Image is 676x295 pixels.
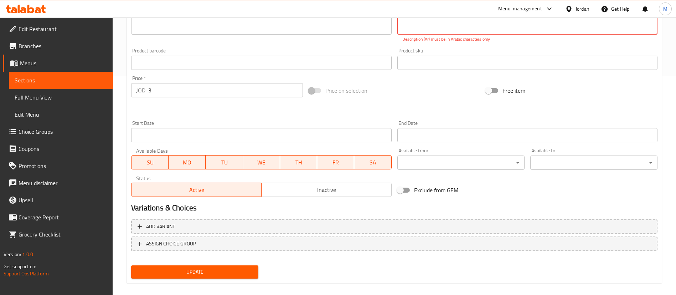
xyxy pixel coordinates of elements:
button: FR [317,155,354,169]
button: TU [206,155,243,169]
a: Edit Restaurant [3,20,113,37]
span: M [663,5,667,13]
div: ​ [397,156,525,170]
button: Add variant [131,219,657,234]
p: JOD [136,86,145,95]
span: FR [320,157,351,168]
a: Promotions [3,157,113,174]
a: Support.OpsPlatform [4,269,49,278]
span: Coupons [19,144,107,153]
span: Edit Restaurant [19,25,107,33]
span: ASSIGN CHOICE GROUP [146,239,196,248]
span: WE [246,157,277,168]
button: ASSIGN CHOICE GROUP [131,236,657,251]
span: 1.0.0 [22,250,33,259]
a: Choice Groups [3,123,113,140]
span: Choice Groups [19,127,107,136]
input: Please enter product sku [397,56,657,70]
a: Upsell [3,192,113,209]
div: ​ [530,156,657,170]
span: Sections [15,76,107,85]
button: WE [243,155,280,169]
span: Add variant [146,222,175,231]
a: Full Menu View [9,89,113,106]
span: Inactive [264,185,389,195]
span: SU [134,157,166,168]
span: TU [208,157,240,168]
span: Version: [4,250,21,259]
button: MO [169,155,206,169]
span: Update [137,268,253,276]
p: Description (Ar) must be in Arabic characters only [402,36,652,42]
span: Edit Menu [15,110,107,119]
span: Branches [19,42,107,50]
span: Full Menu View [15,93,107,102]
span: Upsell [19,196,107,204]
a: Menus [3,55,113,72]
a: Sections [9,72,113,89]
span: Active [134,185,259,195]
span: SA [357,157,388,168]
button: TH [280,155,317,169]
span: Price on selection [325,86,367,95]
button: Update [131,265,258,279]
button: SU [131,155,169,169]
button: Active [131,183,262,197]
a: Menu disclaimer [3,174,113,192]
span: Free item [502,86,525,95]
button: Inactive [261,183,392,197]
a: Branches [3,37,113,55]
span: Get support on: [4,262,36,271]
span: Menu disclaimer [19,179,107,187]
button: SA [354,155,391,169]
a: Grocery Checklist [3,226,113,243]
span: Grocery Checklist [19,230,107,239]
input: Please enter price [148,83,303,97]
input: Please enter product barcode [131,56,391,70]
span: Exclude from GEM [414,186,458,194]
span: Coverage Report [19,213,107,222]
a: Edit Menu [9,106,113,123]
a: Coverage Report [3,209,113,226]
span: MO [171,157,203,168]
span: Promotions [19,162,107,170]
div: Jordan [576,5,589,13]
h2: Variations & Choices [131,203,657,213]
span: TH [283,157,314,168]
span: Menus [20,59,107,67]
div: Menu-management [498,5,542,13]
a: Coupons [3,140,113,157]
